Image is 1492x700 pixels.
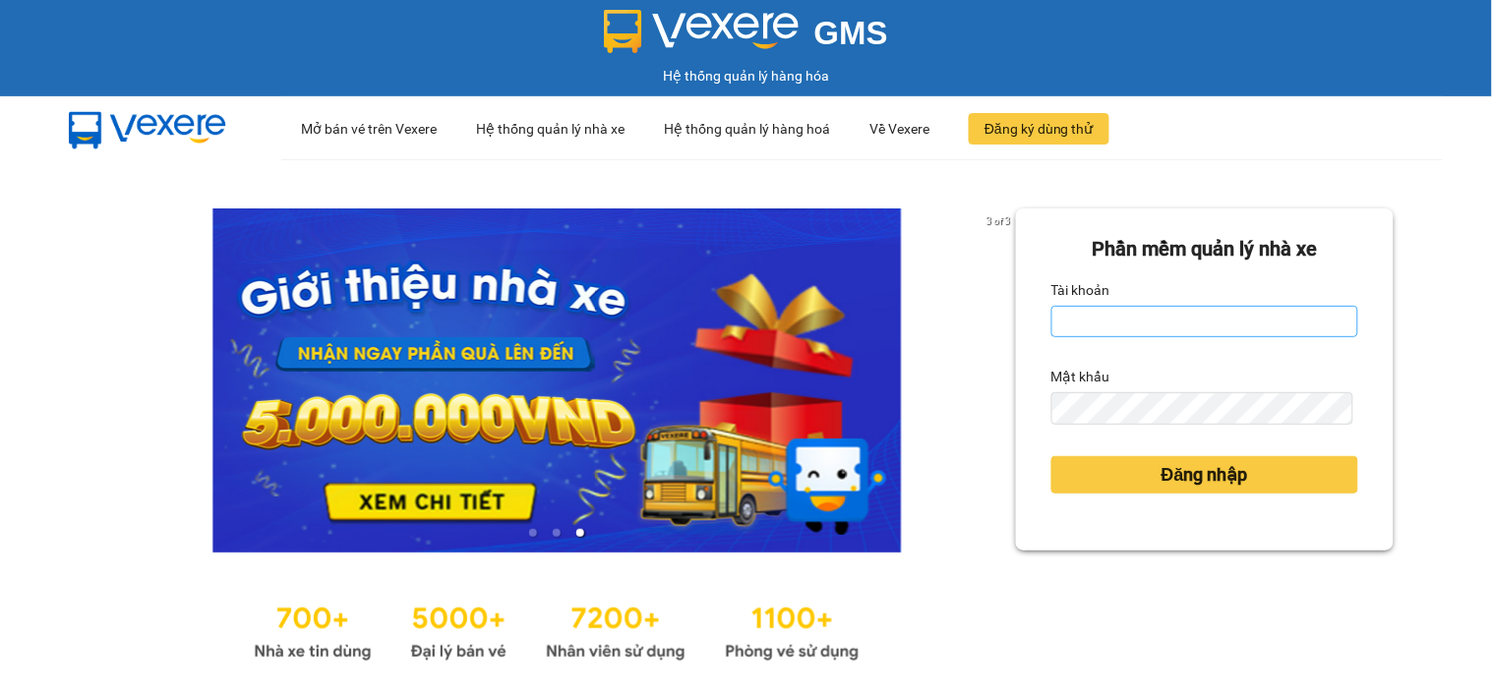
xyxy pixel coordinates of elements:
img: Statistics.png [254,592,860,667]
div: Mở bán vé trên Vexere [301,97,437,160]
label: Mật khẩu [1051,361,1110,392]
div: Hệ thống quản lý hàng hóa [5,65,1487,87]
div: Hệ thống quản lý nhà xe [476,97,625,160]
button: previous slide / item [98,208,126,553]
a: GMS [604,29,888,45]
label: Tài khoản [1051,274,1110,306]
button: Đăng ký dùng thử [969,113,1109,145]
button: Đăng nhập [1051,456,1358,494]
input: Mật khẩu [1051,392,1354,424]
span: Đăng nhập [1162,461,1248,489]
div: Hệ thống quản lý hàng hoá [664,97,830,160]
img: logo 2 [604,10,799,53]
p: 3 of 3 [982,208,1016,234]
span: Đăng ký dùng thử [985,118,1094,140]
div: Phần mềm quản lý nhà xe [1051,234,1358,264]
button: next slide / item [988,208,1016,553]
li: slide item 1 [529,529,537,537]
img: mbUUG5Q.png [49,96,246,161]
span: GMS [814,15,888,51]
input: Tài khoản [1051,306,1358,337]
li: slide item 3 [576,529,584,537]
li: slide item 2 [553,529,561,537]
div: Về Vexere [869,97,929,160]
